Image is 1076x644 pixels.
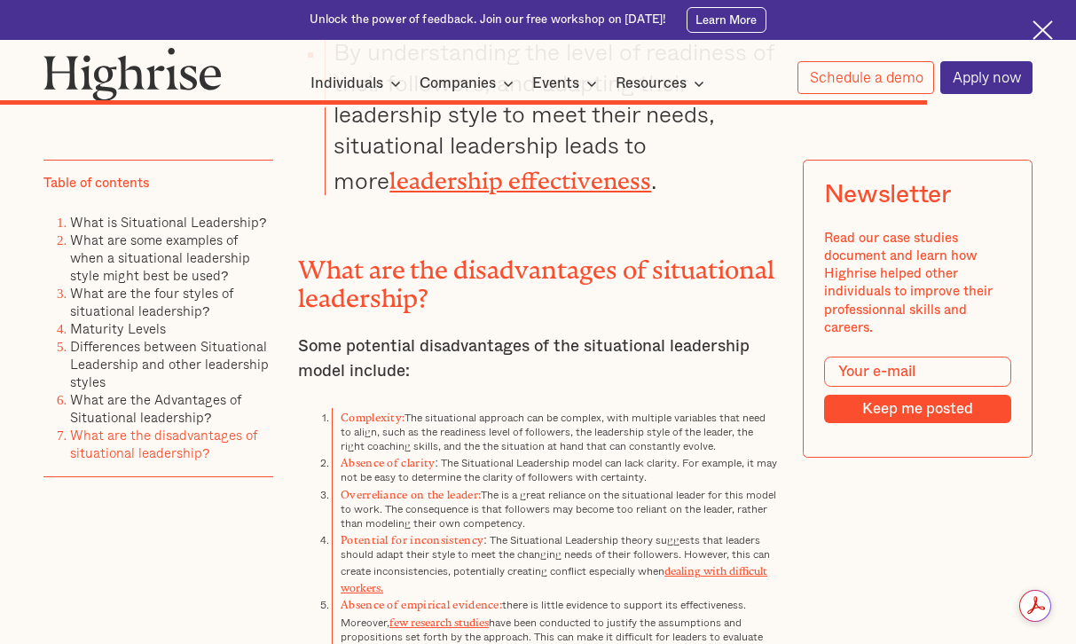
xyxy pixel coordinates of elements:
div: Unlock the power of feedback. Join our free workshop on [DATE]! [310,12,666,28]
li: By understanding the level of readiness of their followers, and adapting their leadership style t... [325,35,778,195]
input: Your e-mail [824,357,1012,388]
a: Learn More [687,7,767,33]
strong: Overreliance on the leader: [341,489,481,496]
strong: Absence of clarity [341,457,435,464]
strong: Complexity: [341,412,404,419]
input: Keep me posted [824,396,1012,424]
a: What are the Advantages of Situational leadership? [70,390,241,428]
div: Newsletter [824,181,951,210]
li: : The Situational Leadership theory suggests that leaders should adapt their style to meet the ch... [332,530,779,596]
img: Cross icon [1033,20,1053,41]
a: Schedule a demo [797,61,934,94]
div: Individuals [310,73,406,94]
a: Apply now [940,61,1033,94]
a: What is Situational Leadership? [70,212,266,232]
a: What are the four styles of situational leadership? [70,284,233,322]
a: Differences between Situational Leadership and other leadership styles [70,337,269,393]
li: The situational approach can be complex, with multiple variables that need to align, such as the ... [332,408,779,453]
div: Companies [420,73,496,94]
strong: Potential for inconsistency [341,534,483,541]
div: Resources [616,73,710,94]
div: Read our case studies document and learn how Highrise helped other individuals to improve their p... [824,231,1012,337]
a: Maturity Levels [70,319,166,340]
form: Modal Form [824,357,1012,424]
h2: What are the disadvantages of situational leadership? [298,249,779,306]
div: Table of contents [43,175,149,192]
div: Events [532,73,579,94]
div: Individuals [310,73,383,94]
a: What are the disadvantages of situational leadership? [70,426,257,464]
a: leadership effectiveness [389,168,651,183]
a: What are some examples of when a situational leadership style might best be used? [70,230,250,286]
img: Highrise logo [43,47,223,101]
p: Some potential disadvantages of the situational leadership model include: [298,334,779,385]
div: Events [532,73,602,94]
div: Companies [420,73,519,94]
li: : The Situational Leadership model can lack clarity. For example, it may not be easy to determine... [332,453,779,484]
div: Resources [616,73,687,94]
a: few research studies [389,617,489,624]
li: The is a great reliance on the situational leader for this model to work. The consequence is that... [332,485,779,530]
strong: Absence of empirical evidence: [341,599,502,606]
